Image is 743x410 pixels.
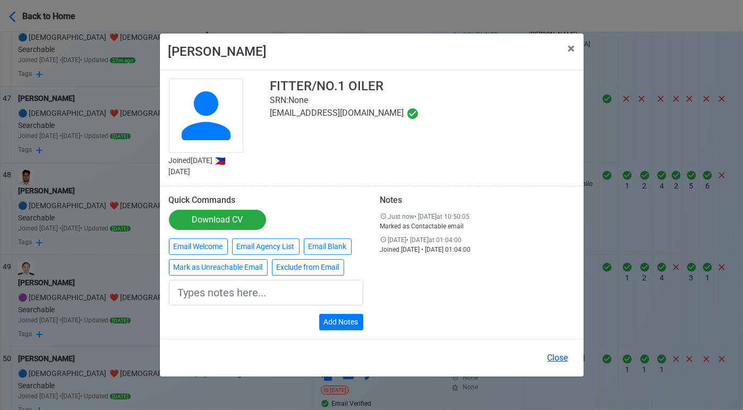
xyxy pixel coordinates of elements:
[215,157,226,166] span: 🇵🇭
[270,107,575,120] p: [EMAIL_ADDRESS][DOMAIN_NAME]
[232,238,300,255] button: Email Agency List
[319,314,363,330] button: Add Notes
[270,79,575,94] h4: FITTER/NO.1 OILER
[272,259,344,276] button: Exclude from Email
[169,155,270,166] p: Joined [DATE]
[169,166,270,177] p: [DATE]
[169,195,363,205] h6: Quick Commands
[541,348,575,368] button: Close
[169,238,228,255] button: Email Welcome
[380,221,575,231] div: Marked as Contactable email
[169,210,266,230] a: Download CV
[169,280,363,305] input: Types notes here...
[380,245,575,254] div: Joined [DATE] • [DATE] 01:04:00
[192,213,243,226] div: Download CV
[380,212,575,221] div: Just now • [DATE] at 10:50:05
[270,94,575,107] p: SRN: None
[568,41,575,56] span: ×
[304,238,352,255] button: Email Blank
[169,259,268,276] button: Mark as Unreachable Email
[168,44,267,59] span: [PERSON_NAME]
[380,195,575,205] h6: Notes
[380,235,575,245] div: [DATE] • [DATE] at 01:04:00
